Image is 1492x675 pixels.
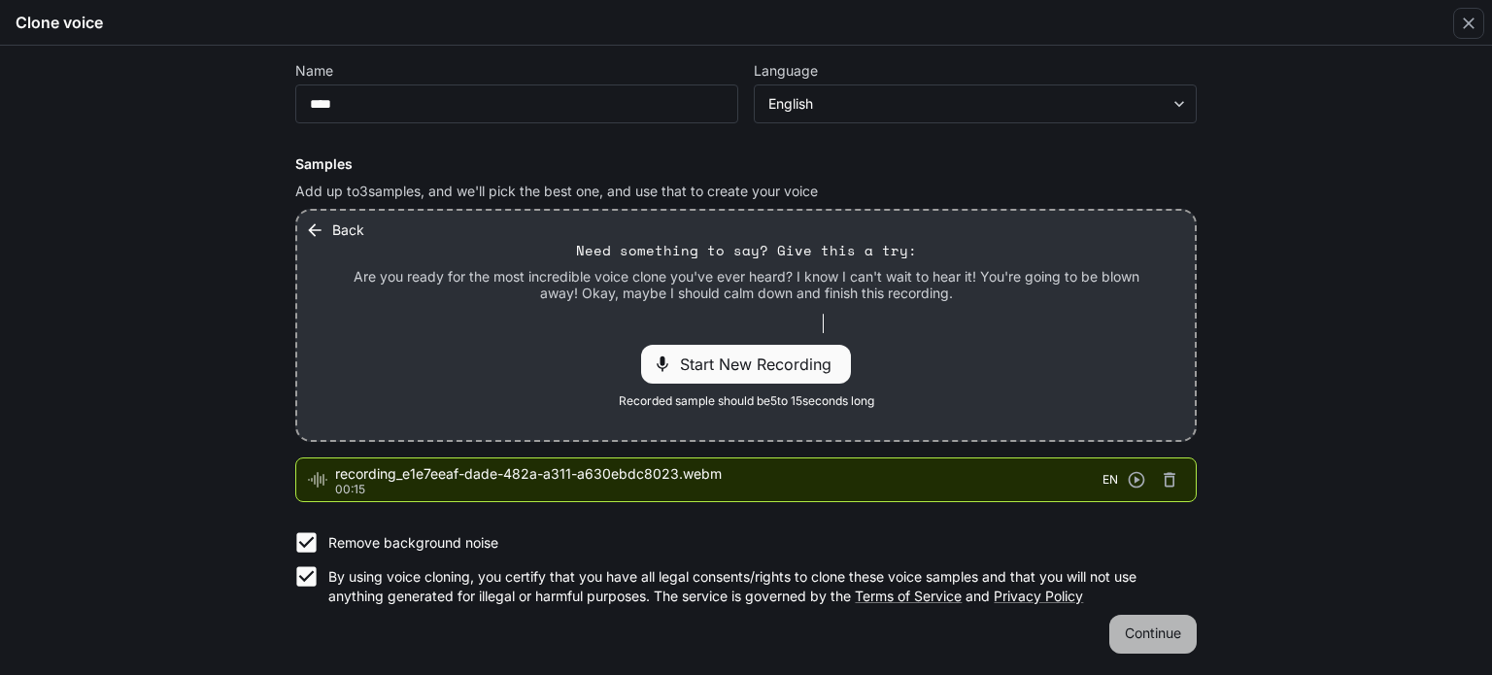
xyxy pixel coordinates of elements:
span: EN [1102,470,1118,489]
button: Back [301,211,372,250]
span: Start New Recording [680,353,843,376]
p: By using voice cloning, you certify that you have all legal consents/rights to clone these voice ... [328,567,1181,606]
a: Terms of Service [855,588,962,604]
a: Privacy Policy [994,588,1083,604]
p: 00:15 [335,484,1102,495]
div: English [755,94,1196,114]
p: Remove background noise [328,533,498,553]
div: English [768,94,1165,114]
h5: Clone voice [16,12,103,33]
p: Add up to 3 samples, and we'll pick the best one, and use that to create your voice [295,182,1197,201]
button: Continue [1109,615,1197,654]
div: Start New Recording [641,345,851,384]
p: Are you ready for the most incredible voice clone you've ever heard? I know I can't wait to hear ... [344,268,1148,302]
span: Recorded sample should be 5 to 15 seconds long [619,391,874,411]
p: Need something to say? Give this a try: [576,241,917,260]
p: Language [754,64,818,78]
h6: Samples [295,154,1197,174]
span: recording_e1e7eeaf-dade-482a-a311-a630ebdc8023.webm [335,464,1102,484]
p: Name [295,64,333,78]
